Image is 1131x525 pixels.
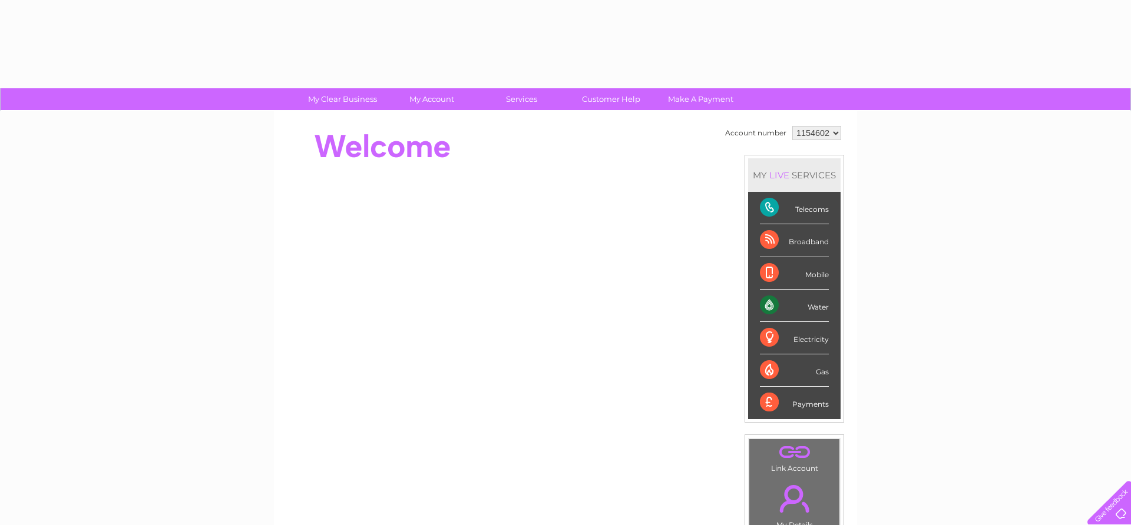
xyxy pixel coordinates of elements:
a: . [752,478,836,519]
div: Mobile [760,257,829,290]
div: Water [760,290,829,322]
td: Account number [722,123,789,143]
div: LIVE [767,170,792,181]
a: My Clear Business [294,88,391,110]
div: Broadband [760,224,829,257]
div: Electricity [760,322,829,354]
div: Gas [760,354,829,387]
td: Link Account [749,438,840,476]
a: Customer Help [563,88,660,110]
div: Telecoms [760,192,829,224]
a: . [752,442,836,463]
div: Payments [760,387,829,418]
a: My Account [383,88,481,110]
a: Services [473,88,570,110]
div: MY SERVICES [748,158,841,192]
a: Make A Payment [652,88,749,110]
